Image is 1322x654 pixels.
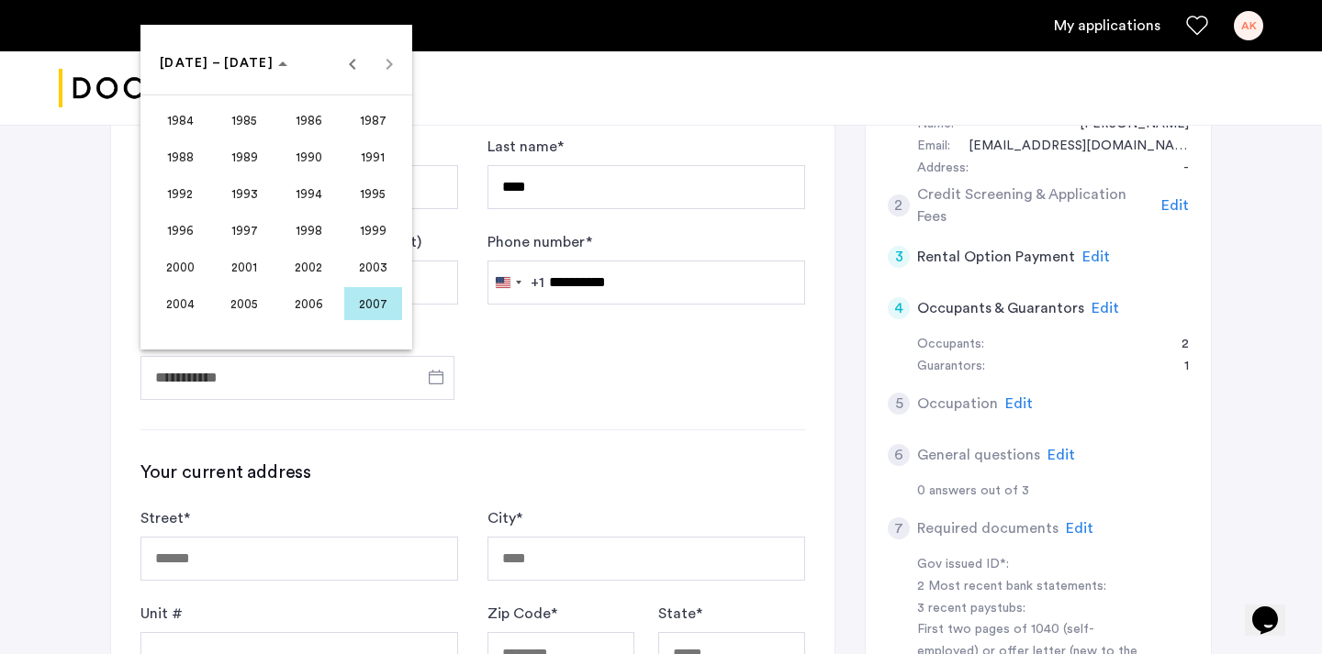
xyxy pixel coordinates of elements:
[344,104,402,137] span: 1987
[344,250,402,283] span: 2003
[341,249,405,285] button: 2003
[276,175,341,212] button: 1994
[151,140,209,173] span: 1988
[334,45,371,82] button: Previous 24 years
[212,102,276,139] button: 1985
[216,250,274,283] span: 2001
[148,285,212,322] button: 2004
[280,177,338,210] span: 1994
[280,104,338,137] span: 1986
[216,214,274,247] span: 1997
[148,249,212,285] button: 2000
[216,177,274,210] span: 1993
[148,102,212,139] button: 1984
[216,140,274,173] span: 1989
[344,214,402,247] span: 1999
[341,285,405,322] button: 2007
[212,175,276,212] button: 1993
[212,212,276,249] button: 1997
[341,175,405,212] button: 1995
[148,175,212,212] button: 1992
[276,249,341,285] button: 2002
[1245,581,1304,636] iframe: chat widget
[151,250,209,283] span: 2000
[151,177,209,210] span: 1992
[216,287,274,320] span: 2005
[280,287,338,320] span: 2006
[148,139,212,175] button: 1988
[341,139,405,175] button: 1991
[344,287,402,320] span: 2007
[152,47,295,80] button: Choose date
[160,57,274,70] span: [DATE] – [DATE]
[344,177,402,210] span: 1995
[344,140,402,173] span: 1991
[212,285,276,322] button: 2005
[276,285,341,322] button: 2006
[280,214,338,247] span: 1998
[148,212,212,249] button: 1996
[280,250,338,283] span: 2002
[280,140,338,173] span: 1990
[276,139,341,175] button: 1990
[151,287,209,320] span: 2004
[341,102,405,139] button: 1987
[341,212,405,249] button: 1999
[151,214,209,247] span: 1996
[212,139,276,175] button: 1989
[151,104,209,137] span: 1984
[276,212,341,249] button: 1998
[216,104,274,137] span: 1985
[276,102,341,139] button: 1986
[212,249,276,285] button: 2001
